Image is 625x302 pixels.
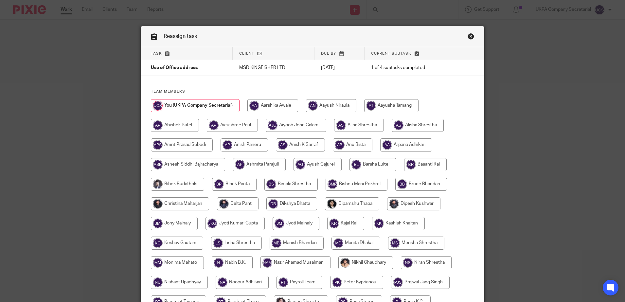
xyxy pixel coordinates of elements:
span: Task [151,52,162,55]
p: MSD KINGFISHER LTD [239,64,308,71]
span: Use of Office address [151,66,198,70]
a: Close this dialog window [468,33,474,42]
p: [DATE] [321,64,358,71]
span: Due by [321,52,336,55]
span: Client [239,52,254,55]
td: 1 of 4 subtasks completed [365,60,457,76]
h4: Team members [151,89,474,94]
span: Current subtask [371,52,411,55]
span: Reassign task [164,34,197,39]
